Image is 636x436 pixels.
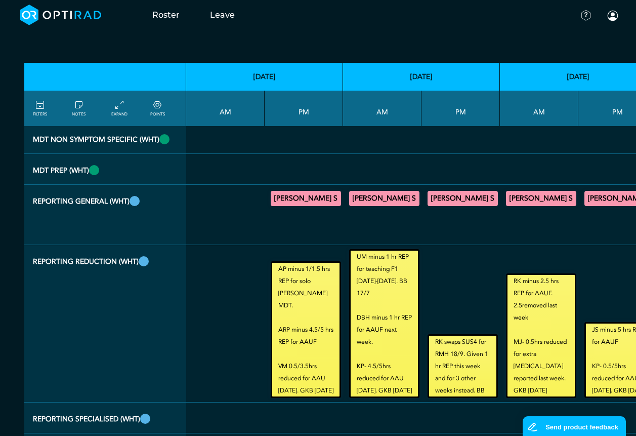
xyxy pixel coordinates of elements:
th: REPORTING REDUCTION (WHT) [24,245,186,403]
summary: [PERSON_NAME] S [507,192,575,205]
div: General CT/General MRI/General XR 13:30 - 14:30 [271,191,341,206]
small: RK swaps SUS4 for RMH 18/9. Given 1 hr REP this week and for 3 other weeks instead. BB [429,336,496,397]
small: AP minus 1/1.5 hrs REP for solo [PERSON_NAME] MDT. ARP minus 4.5/5 hrs REP for AAUF VM 0.5/3.5hrs... [272,263,340,397]
th: REPORTING GENERAL (WHT) [24,185,186,245]
th: PM [421,91,500,126]
th: AM [500,91,578,126]
a: collapse/expand entries [111,99,128,117]
th: AM [186,91,265,126]
th: MDT Non Symptom Specific (WHT) [24,123,186,154]
small: UM minus 1 hr REP for teaching F1 [DATE]-[DATE]. BB 17/7 DBH minus 1 hr REP for AAUF next week. K... [351,251,418,397]
summary: [PERSON_NAME] S [272,192,340,205]
th: AM [343,91,421,126]
th: REPORTING SPECIALISED (WHT) [24,403,186,433]
a: collapse/expand expected points [150,99,165,117]
summary: [PERSON_NAME] S [429,192,496,205]
div: General CT/General MRI/General XR 08:30 - 09:00 [506,191,576,206]
th: MDT PREP (WHT) [24,154,186,185]
div: General CT/General MRI/General XR 13:30 - 14:30 [428,191,498,206]
a: show/hide notes [72,99,86,117]
th: [DATE] [186,63,343,91]
div: General CT/General MRI/General XR 10:00 - 12:00 [349,191,419,206]
a: FILTERS [33,99,47,117]
img: brand-opti-rad-logos-blue-and-white-d2f68631ba2948856bd03f2d395fb146ddc8fb01b4b6e9315ea85fa773367... [20,5,102,25]
summary: [PERSON_NAME] S [351,192,418,205]
th: [DATE] [343,63,500,91]
small: RK minus 2.5 hrs REP for AAUF. 2.5removed last week MJ- 0.5hrs reduced for extra [MEDICAL_DATA] r... [507,275,575,397]
th: PM [265,91,343,126]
